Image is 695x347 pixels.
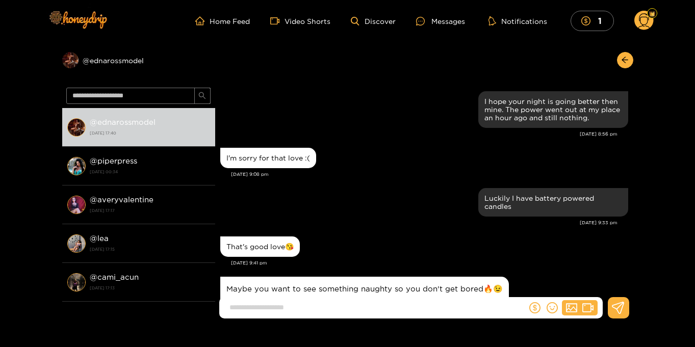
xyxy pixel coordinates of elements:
[226,154,310,162] div: I'm sorry for that love :(
[478,188,628,217] div: Sep. 23, 9:33 pm
[194,88,211,104] button: search
[581,16,596,25] span: dollar
[195,16,210,25] span: home
[566,302,577,313] span: picture
[270,16,285,25] span: video-camera
[571,11,614,31] button: 1
[220,219,617,226] div: [DATE] 9:33 pm
[195,16,250,25] a: Home Feed
[220,130,617,138] div: [DATE] 8:56 pm
[198,92,206,100] span: search
[67,273,86,291] img: conversation
[90,195,153,204] strong: @ averyvalentine
[270,16,330,25] a: Video Shorts
[90,283,210,292] strong: [DATE] 17:13
[220,277,509,336] div: Sep. 23, 9:42 pm
[220,148,316,168] div: Sep. 23, 9:08 pm
[351,17,395,25] a: Discover
[231,259,628,266] div: [DATE] 9:41 pm
[582,302,594,313] span: video-camera
[226,243,294,251] div: That's good love😘
[649,11,655,17] img: Fan Level
[562,300,598,315] button: picturevideo-camera
[90,245,210,254] strong: [DATE] 17:15
[62,52,215,68] div: @ednarossmodel
[478,91,628,128] div: Sep. 23, 8:56 pm
[597,15,603,26] mark: 1
[67,196,86,214] img: conversation
[67,157,86,175] img: conversation
[226,283,503,295] p: Maybe you want to see something naughty so you don't get bored🔥😉
[90,167,210,176] strong: [DATE] 00:34
[90,118,156,126] strong: @ ednarossmodel
[90,234,109,243] strong: @ lea
[90,156,137,165] strong: @ piperpress
[90,206,210,215] strong: [DATE] 17:17
[90,273,139,281] strong: @ cami_acun
[547,302,558,313] span: smile
[621,56,629,65] span: arrow-left
[231,171,628,178] div: [DATE] 9:08 pm
[527,300,543,315] button: dollar
[67,118,86,137] img: conversation
[220,236,300,257] div: Sep. 23, 9:41 pm
[617,52,633,68] button: arrow-left
[485,16,550,26] button: Notifications
[529,302,540,313] span: dollar
[484,194,622,210] div: Luckily I have battery powered candles
[67,234,86,253] img: conversation
[90,128,210,138] strong: [DATE] 17:40
[416,15,465,27] div: Messages
[484,97,622,122] div: I hope your night is going better then mine. The power went out at my place an hour ago and still...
